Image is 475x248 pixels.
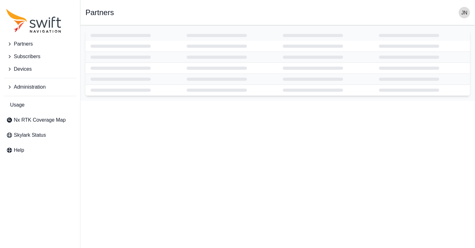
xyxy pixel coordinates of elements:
span: Administration [14,83,46,91]
span: Partners [14,40,33,48]
a: Nx RTK Coverage Map [4,114,76,126]
span: Nx RTK Coverage Map [14,116,66,124]
button: Subscribers [4,50,76,63]
h1: Partners [85,9,114,16]
button: Partners [4,38,76,50]
img: user photo [459,7,470,18]
a: Skylark Status [4,129,76,141]
button: Administration [4,81,76,93]
a: Usage [4,99,76,111]
span: Help [14,146,24,154]
span: Subscribers [14,53,40,60]
span: Devices [14,65,32,73]
a: Help [4,144,76,157]
button: Devices [4,63,76,75]
span: Usage [10,101,25,109]
span: Skylark Status [14,131,46,139]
